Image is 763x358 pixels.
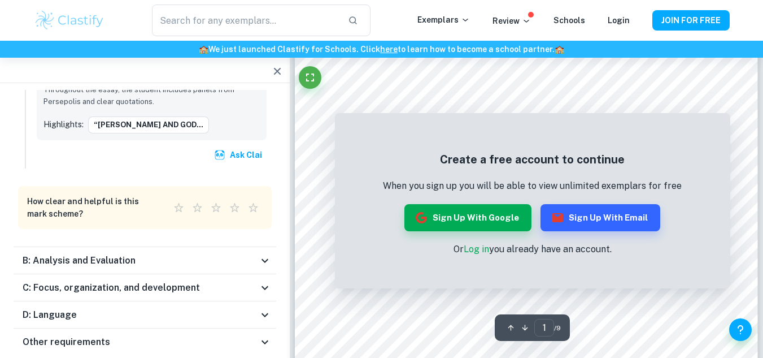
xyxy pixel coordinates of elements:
[2,43,761,55] h6: We just launched Clastify for Schools. Click to learn how to become a school partner.
[14,301,276,329] div: D: Language
[299,66,321,89] button: Fullscreen
[383,151,682,168] h5: Create a free account to continue
[43,118,84,131] p: Highlights:
[554,323,561,333] span: / 9
[404,204,531,231] button: Sign up with Google
[652,10,730,31] button: JOIN FOR FREE
[23,308,77,322] h6: D: Language
[383,243,682,256] p: Or you already have an account.
[23,281,200,295] h6: C: Focus, organization, and development
[14,247,276,274] div: B: Analysis and Evaluation
[380,45,398,54] a: here
[199,45,208,54] span: 🏫
[417,14,470,26] p: Exemplars
[14,274,276,301] div: C: Focus, organization, and development
[34,9,106,32] img: Clastify logo
[464,244,489,255] a: Log in
[540,204,660,231] button: Sign up with Email
[555,45,564,54] span: 🏫
[214,149,225,161] img: clai.svg
[553,16,585,25] a: Schools
[212,145,267,165] button: Ask Clai
[729,318,752,341] button: Help and Feedback
[492,15,531,27] p: Review
[23,335,110,349] h6: Other requirements
[23,254,136,268] h6: B: Analysis and Evaluation
[88,117,209,133] button: “[PERSON_NAME] AND GOD...
[152,5,338,36] input: Search for any exemplars...
[383,179,682,193] p: When you sign up you will be able to view unlimited exemplars for free
[608,16,630,25] a: Login
[43,84,260,107] p: Throughout the essay, the student includes panels from Persepolis and clear quotations.
[27,195,156,220] h6: How clear and helpful is this mark scheme?
[14,329,276,356] div: Other requirements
